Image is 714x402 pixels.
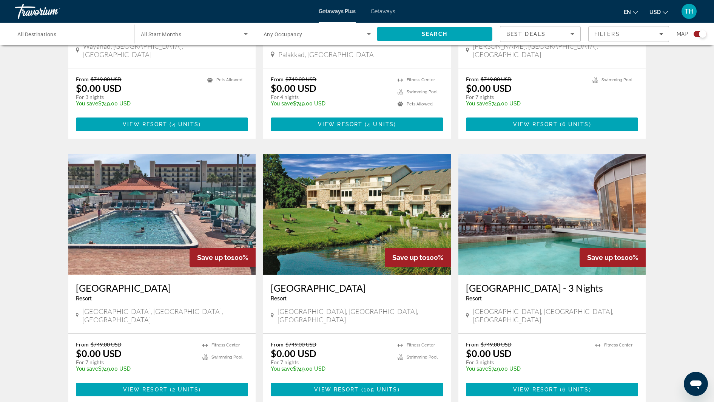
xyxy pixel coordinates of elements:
span: You save [271,100,293,107]
span: 2 units [172,387,199,393]
span: ( ) [558,121,591,127]
button: View Resort(4 units) [76,118,248,131]
p: For 3 nights [76,94,200,100]
button: View Resort(2 units) [76,383,248,396]
span: From [271,341,284,348]
span: $749.00 USD [481,76,512,82]
span: TH [685,8,694,15]
p: $0.00 USD [271,82,316,94]
div: 100% [190,248,256,267]
span: View Resort [513,387,558,393]
mat-select: Sort by [506,29,574,39]
span: Fitness Center [407,77,435,82]
div: 100% [385,248,451,267]
p: $749.00 USD [466,366,588,372]
span: From [76,76,89,82]
span: [GEOGRAPHIC_DATA], [GEOGRAPHIC_DATA], [GEOGRAPHIC_DATA] [82,307,248,324]
span: Swimming Pool [601,77,632,82]
span: Pets Allowed [407,102,433,107]
a: View Resort(6 units) [466,383,638,396]
button: Change currency [649,6,668,17]
p: For 4 nights [271,94,390,100]
a: Getaways Plus [319,8,356,14]
span: $749.00 USD [91,341,122,348]
span: From [76,341,89,348]
span: 105 units [364,387,398,393]
input: Select destination [17,30,125,39]
span: Palakkad, [GEOGRAPHIC_DATA] [278,50,376,59]
span: From [466,341,479,348]
p: For 7 nights [466,94,585,100]
span: $749.00 USD [91,76,122,82]
img: Wyndham Garden Nordelta - 3 Nights [458,154,646,275]
p: $0.00 USD [271,348,316,359]
p: For 7 nights [76,359,195,366]
span: Swimming Pool [407,90,438,94]
p: $0.00 USD [76,82,122,94]
span: View Resort [513,121,558,127]
span: View Resort [123,387,168,393]
span: All Destinations [17,31,56,37]
p: $0.00 USD [466,348,512,359]
span: All Start Months [141,31,181,37]
button: View Resort(4 units) [271,118,443,131]
span: Fitness Center [407,343,435,348]
p: For 7 nights [271,359,390,366]
p: For 3 nights [466,359,588,366]
span: From [466,76,479,82]
p: $0.00 USD [76,348,122,359]
p: $749.00 USD [466,100,585,107]
span: $749.00 USD [285,341,316,348]
h3: [GEOGRAPHIC_DATA] [76,282,248,294]
span: You save [76,366,98,372]
span: USD [649,9,661,15]
img: Grand Palms Resort Villas [263,154,451,275]
span: You save [271,366,293,372]
p: $749.00 USD [76,100,200,107]
button: View Resort(105 units) [271,383,443,396]
span: [GEOGRAPHIC_DATA], [GEOGRAPHIC_DATA], [GEOGRAPHIC_DATA] [473,307,638,324]
button: Change language [624,6,638,17]
p: $749.00 USD [271,100,390,107]
span: 4 units [367,121,394,127]
span: ( ) [359,387,399,393]
a: View Resort(6 units) [466,118,638,131]
span: Any Occupancy [264,31,302,37]
span: 6 units [562,121,589,127]
span: 4 units [172,121,199,127]
span: You save [76,100,98,107]
span: Search [422,31,447,37]
button: Filters [588,26,669,42]
img: Ocean Landings Resort & Racquet Club [68,154,256,275]
p: $749.00 USD [76,366,195,372]
button: Search [377,27,492,41]
span: Resort [76,295,92,301]
span: ( ) [558,387,591,393]
a: [GEOGRAPHIC_DATA] - 3 Nights [466,282,638,294]
span: Filters [594,31,620,37]
span: View Resort [123,121,167,127]
span: From [271,76,284,82]
button: User Menu [679,3,699,19]
span: Wayanad, [GEOGRAPHIC_DATA], [GEOGRAPHIC_DATA] [83,42,248,59]
p: $0.00 USD [466,82,512,94]
span: $749.00 USD [285,76,316,82]
span: Swimming Pool [407,355,438,360]
span: ( ) [168,387,201,393]
a: Getaways [371,8,395,14]
a: Travorium [15,2,91,21]
span: [GEOGRAPHIC_DATA], [GEOGRAPHIC_DATA], [GEOGRAPHIC_DATA] [278,307,443,324]
span: Resort [271,295,287,301]
span: You save [466,366,488,372]
span: Save up to [587,254,621,261]
span: Swimming Pool [211,355,242,360]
